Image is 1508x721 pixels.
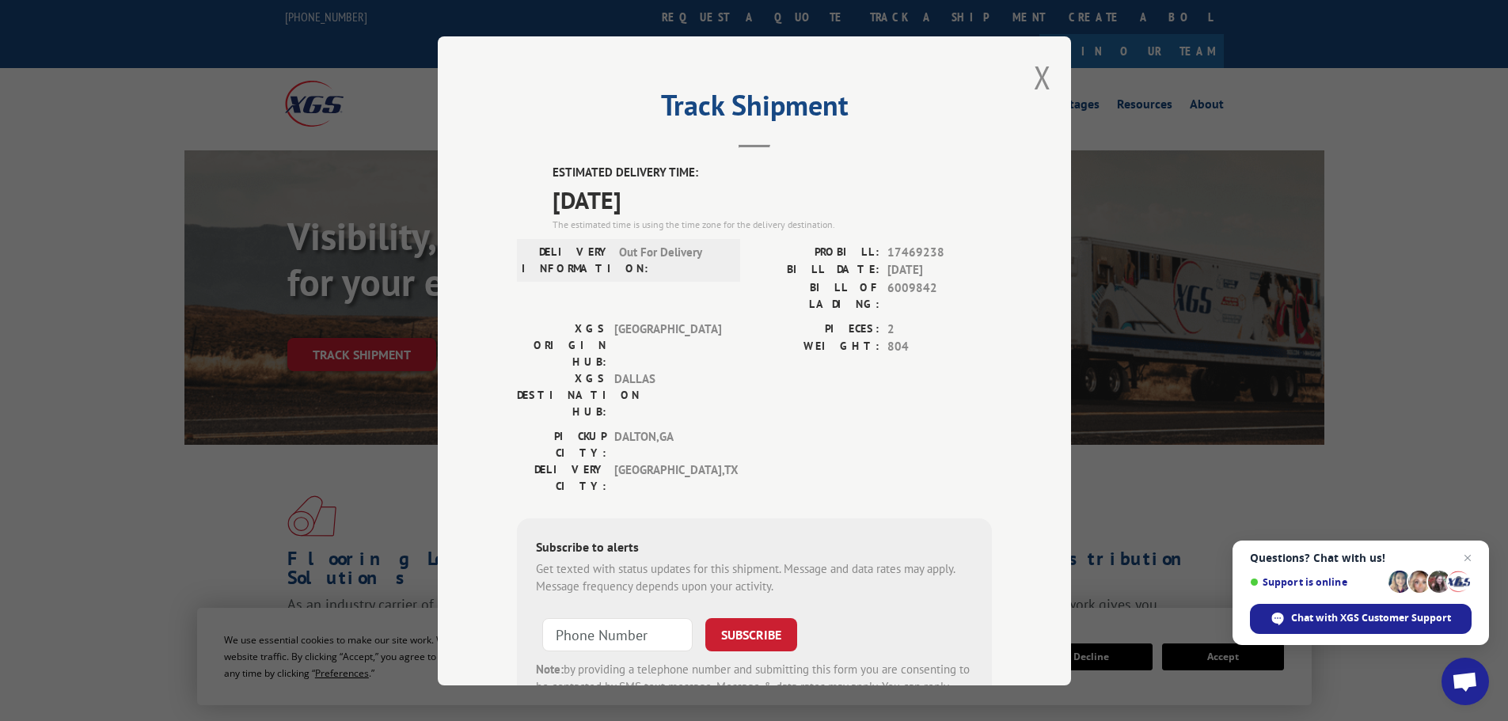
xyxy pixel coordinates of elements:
span: Questions? Chat with us! [1250,552,1472,564]
span: [GEOGRAPHIC_DATA] , TX [614,461,721,494]
span: 2 [887,320,992,338]
div: Subscribe to alerts [536,537,973,560]
span: Close chat [1458,548,1477,567]
h2: Track Shipment [517,94,992,124]
span: Chat with XGS Customer Support [1291,611,1451,625]
label: WEIGHT: [754,338,879,356]
span: Out For Delivery [619,243,726,276]
label: PROBILL: [754,243,879,261]
div: Get texted with status updates for this shipment. Message and data rates may apply. Message frequ... [536,560,973,595]
button: SUBSCRIBE [705,617,797,651]
label: DELIVERY INFORMATION: [522,243,611,276]
span: 17469238 [887,243,992,261]
label: BILL DATE: [754,261,879,279]
div: The estimated time is using the time zone for the delivery destination. [553,217,992,231]
label: DELIVERY CITY: [517,461,606,494]
span: Support is online [1250,576,1383,588]
div: Open chat [1442,658,1489,705]
div: by providing a telephone number and submitting this form you are consenting to be contacted by SM... [536,660,973,714]
label: PICKUP CITY: [517,427,606,461]
span: 6009842 [887,279,992,312]
button: Close modal [1034,56,1051,98]
span: [GEOGRAPHIC_DATA] [614,320,721,370]
input: Phone Number [542,617,693,651]
span: 804 [887,338,992,356]
span: DALLAS [614,370,721,419]
span: [DATE] [553,181,992,217]
label: BILL OF LADING: [754,279,879,312]
span: DALTON , GA [614,427,721,461]
span: [DATE] [887,261,992,279]
label: PIECES: [754,320,879,338]
label: XGS ORIGIN HUB: [517,320,606,370]
strong: Note: [536,661,564,676]
div: Chat with XGS Customer Support [1250,604,1472,634]
label: XGS DESTINATION HUB: [517,370,606,419]
label: ESTIMATED DELIVERY TIME: [553,164,992,182]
